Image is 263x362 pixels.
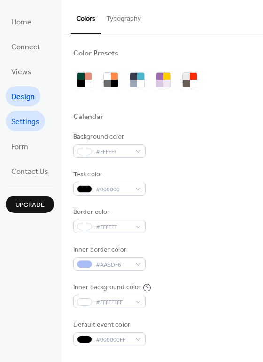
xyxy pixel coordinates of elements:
span: Connect [11,40,40,55]
span: #AABDF6 [96,260,131,270]
div: Border color [73,207,144,217]
span: #FFFFFF [96,222,131,232]
a: Views [6,61,37,81]
div: Inner background color [73,283,141,292]
span: Home [11,15,31,30]
div: Text color [73,170,144,180]
span: Settings [11,115,39,129]
a: Connect [6,36,46,56]
div: Background color [73,132,144,142]
a: Settings [6,111,45,131]
span: #FFFFFFFF [96,298,131,307]
div: Inner border color [73,245,144,255]
span: Upgrade [15,200,45,210]
span: #000000FF [96,335,131,345]
span: Design [11,90,35,104]
span: Contact Us [11,165,48,179]
div: Color Presets [73,49,118,59]
a: Contact Us [6,161,54,181]
span: #FFFFFF [96,147,131,157]
a: Home [6,11,37,31]
div: Calendar [73,112,103,122]
button: Upgrade [6,196,54,213]
a: Design [6,86,40,106]
a: Form [6,136,34,156]
div: Default event color [73,320,144,330]
span: Form [11,140,28,154]
span: #000000 [96,185,131,195]
span: Views [11,65,31,79]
